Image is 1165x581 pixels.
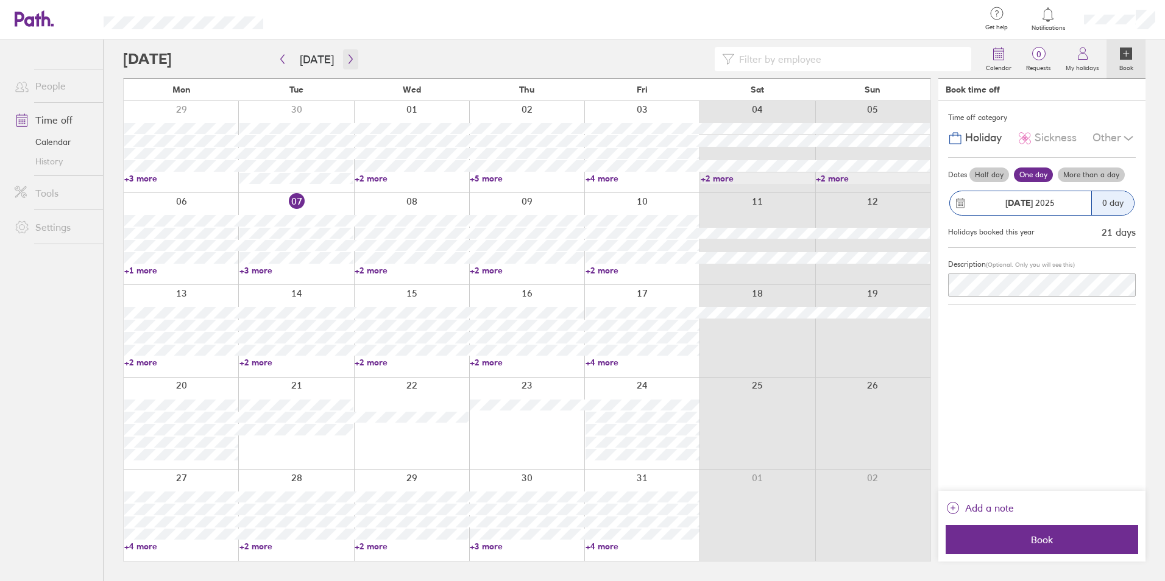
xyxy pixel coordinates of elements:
span: Sun [865,85,880,94]
label: Requests [1019,61,1058,72]
a: +3 more [239,265,353,276]
div: 21 days [1102,227,1136,238]
input: Filter by employee [734,48,964,71]
a: Settings [5,215,103,239]
a: +2 more [239,541,353,552]
span: Thu [519,85,534,94]
a: +2 more [701,173,815,184]
a: Calendar [5,132,103,152]
button: [DATE] 20250 day [948,185,1136,222]
label: One day [1014,167,1053,182]
a: +5 more [470,173,584,184]
button: Add a note [946,498,1014,518]
a: +2 more [355,173,469,184]
span: Description [948,259,986,269]
span: Add a note [965,498,1014,518]
span: 0 [1019,49,1058,59]
span: Mon [172,85,191,94]
a: Tools [5,181,103,205]
a: +3 more [470,541,584,552]
span: Fri [637,85,648,94]
a: +4 more [586,541,699,552]
span: Wed [403,85,421,94]
span: Sickness [1035,132,1077,144]
span: Get help [977,24,1016,31]
span: Tue [289,85,303,94]
a: Notifications [1029,6,1068,32]
a: +2 more [586,265,699,276]
label: More than a day [1058,167,1125,182]
strong: [DATE] [1005,197,1033,208]
a: +2 more [355,265,469,276]
a: +4 more [586,357,699,368]
span: 2025 [1005,198,1055,208]
span: (Optional. Only you will see this) [986,261,1075,269]
a: +2 more [470,265,584,276]
span: Dates [948,171,967,179]
span: Notifications [1029,24,1068,32]
a: Calendar [979,40,1019,79]
span: Holiday [965,132,1002,144]
button: [DATE] [290,49,344,69]
a: +2 more [470,357,584,368]
a: Time off [5,108,103,132]
a: +2 more [239,357,353,368]
div: Other [1092,127,1136,150]
div: 0 day [1091,191,1134,215]
label: Calendar [979,61,1019,72]
label: Book [1112,61,1141,72]
div: Time off category [948,108,1136,127]
a: +1 more [124,265,238,276]
a: +2 more [355,541,469,552]
a: +2 more [816,173,930,184]
a: +3 more [124,173,238,184]
div: Book time off [946,85,1000,94]
label: Half day [969,167,1009,182]
span: Book [954,534,1130,545]
a: +2 more [124,357,238,368]
label: My holidays [1058,61,1107,72]
div: Holidays booked this year [948,228,1035,236]
a: People [5,74,103,98]
a: +4 more [124,541,238,552]
span: Sat [751,85,764,94]
button: Book [946,525,1138,554]
a: History [5,152,103,171]
a: +4 more [586,173,699,184]
a: My holidays [1058,40,1107,79]
a: Book [1107,40,1146,79]
a: +2 more [355,357,469,368]
a: 0Requests [1019,40,1058,79]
